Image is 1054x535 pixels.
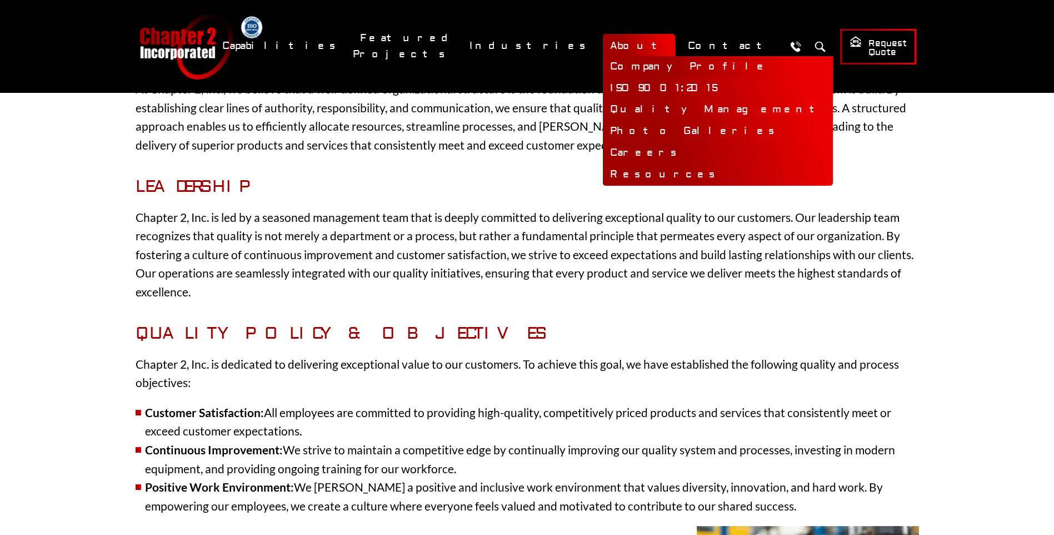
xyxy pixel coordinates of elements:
[603,99,833,121] a: Quality Management
[353,26,457,66] a: Featured Projects
[136,208,919,301] p: Chapter 2, Inc. is led by a seasoned management team that is deeply committed to delivering excep...
[145,443,283,457] strong: Continuous Improvement:
[136,478,919,515] li: We [PERSON_NAME] a positive and inclusive work environment that values diversity, innovation, and...
[136,324,919,344] h3: Quality Policy & Objectives
[603,121,833,142] a: Photo Galleries
[603,78,833,100] a: ISO 9001:2015
[215,34,347,58] a: Capabilities
[136,355,919,392] p: Chapter 2, Inc. is dedicated to delivering exceptional value to our customers. To achieve this go...
[462,34,597,58] a: Industries
[136,403,919,440] li: All employees are committed to providing high-quality, competitively priced products and services...
[810,36,831,57] button: Search
[603,34,675,58] a: About
[145,405,264,419] strong: Customer Satisfaction:
[136,440,919,478] li: We strive to maintain a competitive edge by continually improving our quality system and processe...
[138,13,233,80] a: Chapter 2 Incorporated
[786,36,806,57] a: Call Us
[603,56,833,78] a: Company Profile
[850,36,907,58] span: Request Quote
[136,177,919,197] h3: Leadership
[840,29,916,65] a: Request Quote
[603,142,833,164] a: Careers
[136,80,919,154] p: At Chapter 2, Inc., we believe that a well-defined organizational structure is the foundation upo...
[603,164,833,186] a: Resources
[145,480,294,494] strong: Positive Work Environment:
[681,34,780,58] a: Contact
